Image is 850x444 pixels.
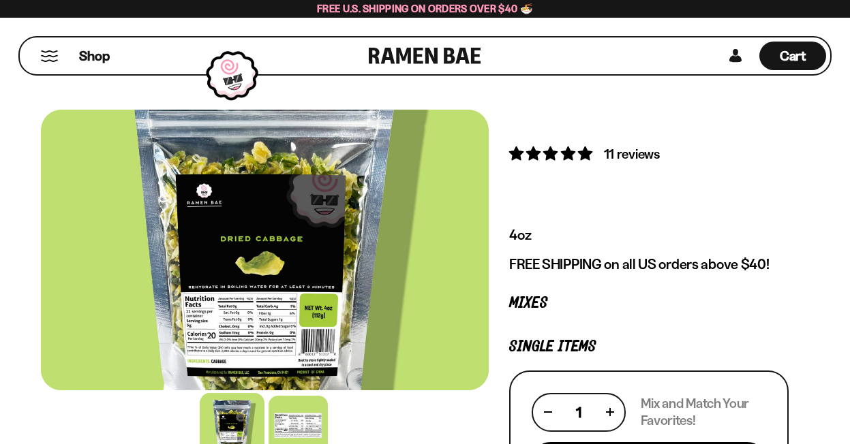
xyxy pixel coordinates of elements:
[780,48,806,64] span: Cart
[79,42,110,70] a: Shop
[576,404,581,421] span: 1
[79,47,110,65] span: Shop
[509,297,789,310] p: Mixes
[509,255,789,273] p: FREE SHIPPING on all US orders above $40!
[509,145,594,162] span: 4.82 stars
[509,226,789,244] p: 4oz
[604,146,660,162] span: 11 reviews
[40,50,59,62] button: Mobile Menu Trigger
[759,37,826,74] div: Cart
[317,2,533,15] span: Free U.S. Shipping on Orders over $40 🍜
[641,395,766,429] p: Mix and Match Your Favorites!
[509,340,789,353] p: Single Items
